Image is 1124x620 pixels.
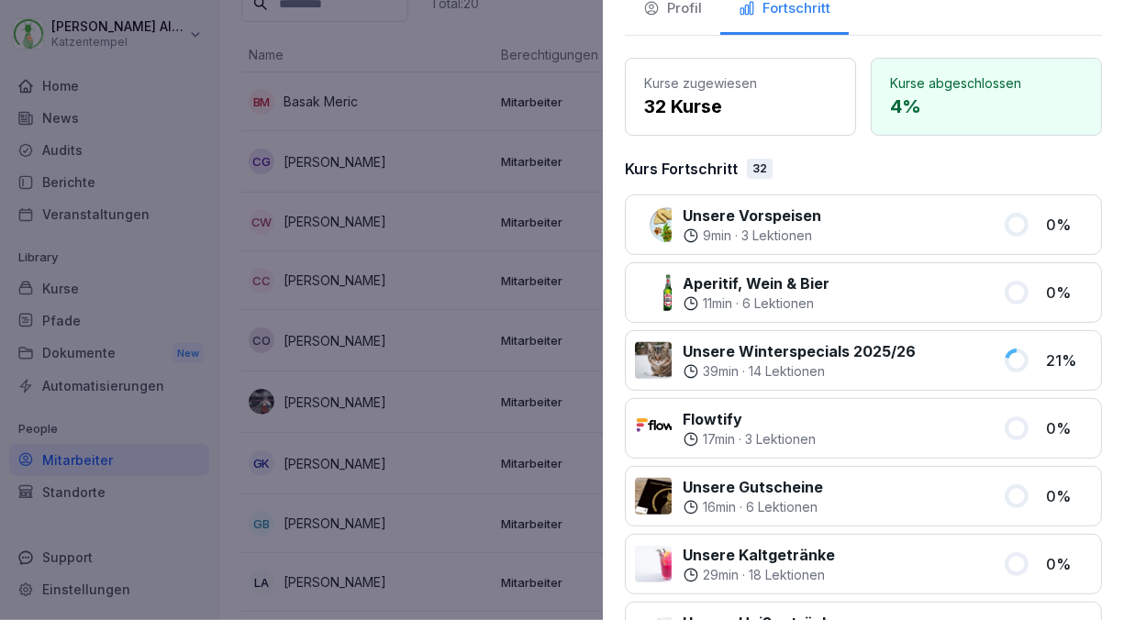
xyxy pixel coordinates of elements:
[683,272,829,294] p: Aperitif, Wein & Bier
[644,73,837,93] p: Kurse zugewiesen
[683,408,816,430] p: Flowtify
[741,227,812,245] p: 3 Lektionen
[1046,214,1092,236] p: 0 %
[625,158,738,180] p: Kurs Fortschritt
[683,566,835,584] div: ·
[1046,349,1092,371] p: 21 %
[703,430,735,448] p: 17 min
[683,544,835,566] p: Unsere Kaltgetränke
[703,227,731,245] p: 9 min
[746,498,818,516] p: 6 Lektionen
[683,476,823,498] p: Unsere Gutscheine
[890,93,1083,120] p: 4 %
[890,73,1083,93] p: Kurse abgeschlossen
[683,498,823,516] div: ·
[703,566,739,584] p: 29 min
[703,498,736,516] p: 16 min
[742,294,814,313] p: 6 Lektionen
[683,294,829,313] div: ·
[683,362,916,381] div: ·
[644,93,837,120] p: 32 Kurse
[683,227,821,245] div: ·
[683,205,821,227] p: Unsere Vorspeisen
[749,362,825,381] p: 14 Lektionen
[703,362,739,381] p: 39 min
[683,430,816,448] div: ·
[703,294,732,313] p: 11 min
[747,159,773,179] div: 32
[1046,417,1092,439] p: 0 %
[1046,485,1092,507] p: 0 %
[745,430,816,448] p: 3 Lektionen
[683,340,916,362] p: Unsere Winterspecials 2025/26
[1046,282,1092,304] p: 0 %
[749,566,825,584] p: 18 Lektionen
[1046,553,1092,575] p: 0 %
